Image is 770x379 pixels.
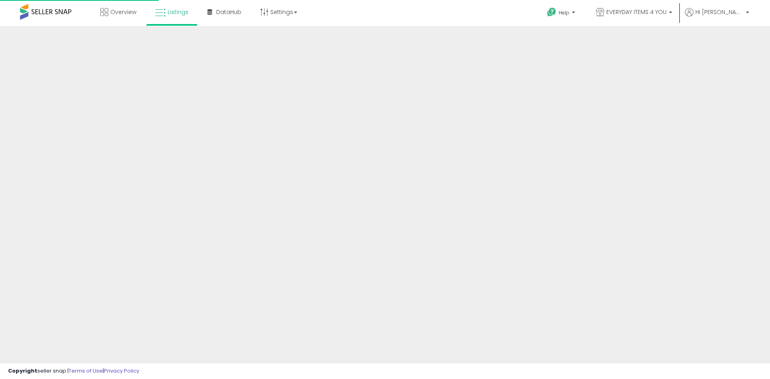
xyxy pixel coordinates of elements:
[547,7,557,17] i: Get Help
[606,8,667,16] span: EVERYDAY ITEMS 4 YOU
[168,8,188,16] span: Listings
[541,1,583,26] a: Help
[685,8,749,26] a: Hi [PERSON_NAME]
[216,8,241,16] span: DataHub
[559,9,569,16] span: Help
[695,8,744,16] span: Hi [PERSON_NAME]
[110,8,136,16] span: Overview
